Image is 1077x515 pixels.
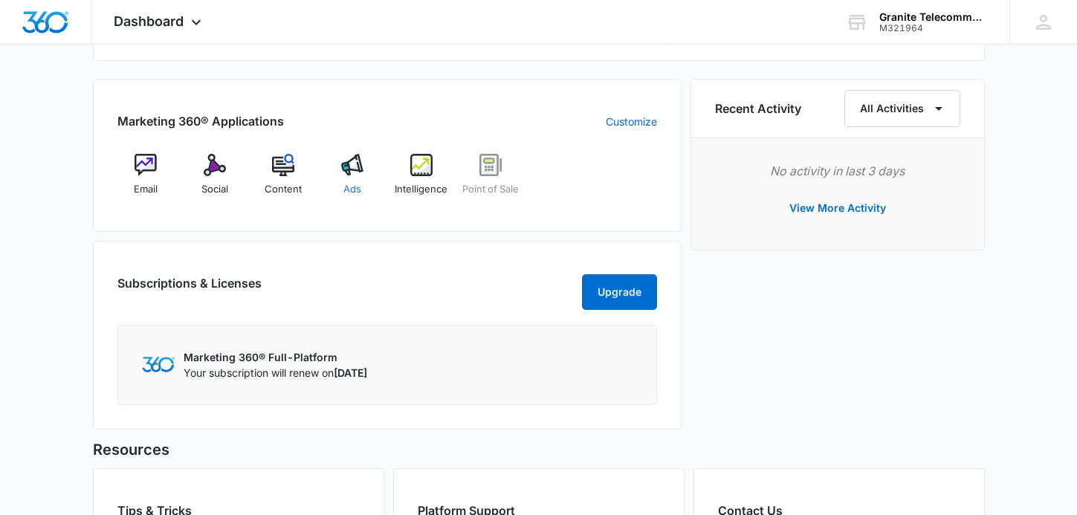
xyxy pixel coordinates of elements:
[324,154,381,207] a: Ads
[142,357,175,372] img: Marketing 360 Logo
[93,438,985,461] h5: Resources
[201,182,228,197] span: Social
[186,154,243,207] a: Social
[184,365,367,380] p: Your subscription will renew on
[114,13,184,29] span: Dashboard
[715,100,801,117] h6: Recent Activity
[774,190,901,226] button: View More Activity
[117,154,175,207] a: Email
[879,23,988,33] div: account id
[117,274,262,304] h2: Subscriptions & Licenses
[255,154,312,207] a: Content
[582,274,657,310] button: Upgrade
[844,90,960,127] button: All Activities
[393,154,450,207] a: Intelligence
[606,114,657,129] a: Customize
[334,366,367,379] span: [DATE]
[395,182,447,197] span: Intelligence
[265,182,302,197] span: Content
[715,162,960,180] p: No activity in last 3 days
[879,11,988,23] div: account name
[343,182,361,197] span: Ads
[462,182,519,197] span: Point of Sale
[184,349,367,365] p: Marketing 360® Full-Platform
[134,182,158,197] span: Email
[117,112,284,130] h2: Marketing 360® Applications
[462,154,519,207] a: Point of Sale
